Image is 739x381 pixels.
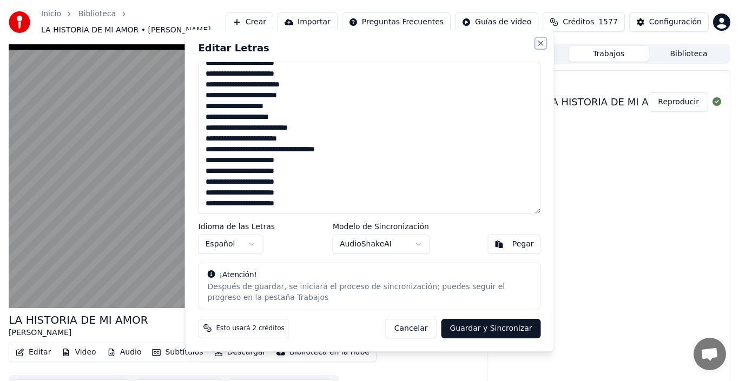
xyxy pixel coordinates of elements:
button: Pegar [488,235,541,254]
button: Cancelar [385,318,437,338]
div: ¡Atención! [208,270,532,280]
span: Esto usará 2 créditos [216,324,285,332]
label: Idioma de las Letras [199,223,275,230]
label: Modelo de Sincronización [333,223,430,230]
div: Pegar [512,239,534,250]
h2: Editar Letras [199,43,541,53]
button: Guardar y Sincronizar [441,318,540,338]
div: Después de guardar, se iniciará el proceso de sincronización; puedes seguir el progreso en la pes... [208,282,532,303]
